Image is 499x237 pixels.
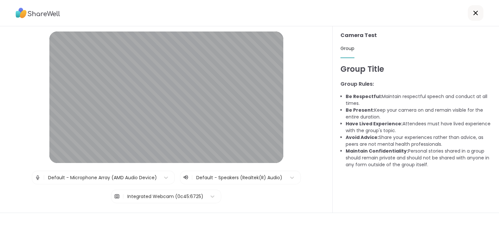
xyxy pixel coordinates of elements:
[340,63,491,75] h1: Group Title
[346,120,491,134] li: Attendees must have lived experience with the group's topic.
[48,174,157,181] div: Default - Microphone Array (AMD Audio Device)
[35,171,41,184] img: Microphone
[346,93,491,107] li: Maintain respectful speech and conduct at all times.
[130,208,203,222] button: Test speaker and microphone
[340,45,354,52] span: Group
[346,107,491,120] li: Keep your camera on and remain visible for the entire duration.
[346,93,382,100] b: Be Respectful:
[340,31,491,39] h3: Camera Test
[191,174,193,181] span: |
[346,148,491,168] li: Personal stories shared in a group should remain private and should not be shared with anyone in ...
[346,120,403,127] b: Have Lived Experience:
[16,6,60,20] img: ShareWell Logo
[346,134,491,148] li: Share your experiences rather than advice, as peers are not mental health professionals.
[114,190,120,203] img: Camera
[127,193,203,200] div: Integrated Webcam (0c45:6725)
[346,107,374,113] b: Be Present:
[346,148,408,154] b: Maintain Confidentiality:
[346,134,379,141] b: Avoid Advice:
[133,212,200,218] span: Test speaker and microphone
[340,80,491,88] h3: Group Rules:
[43,171,45,184] span: |
[122,190,124,203] span: |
